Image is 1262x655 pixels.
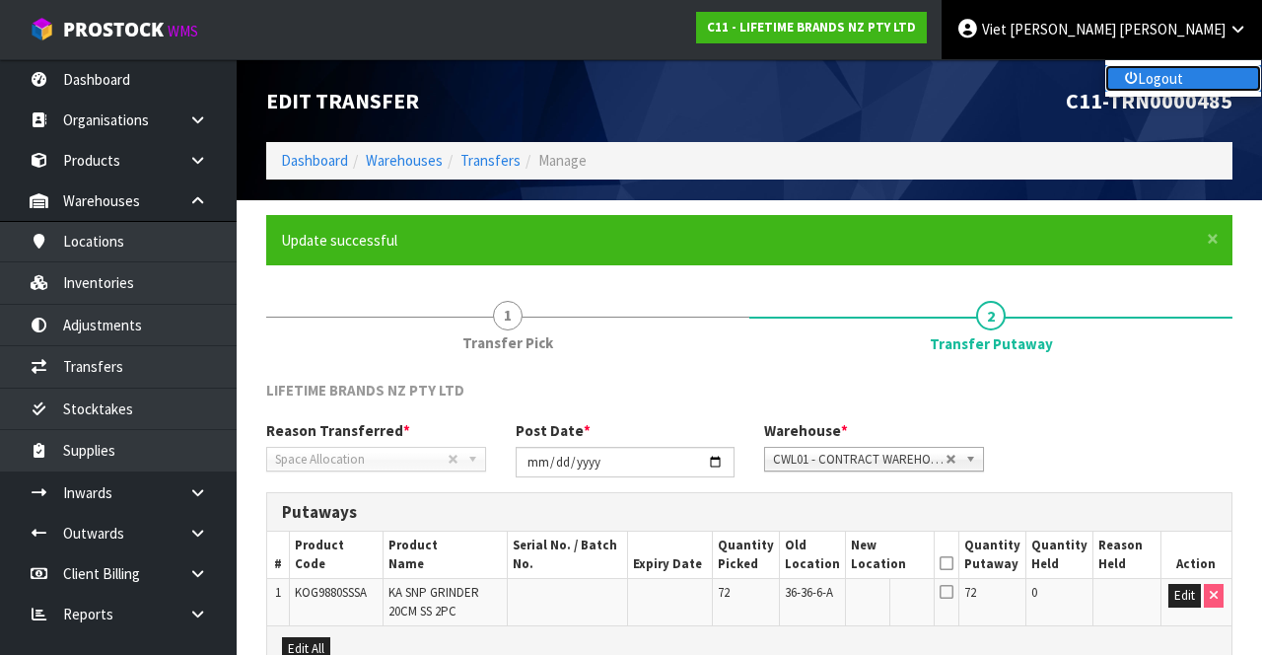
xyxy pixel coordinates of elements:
th: Quantity Putaway [958,532,1025,578]
span: Transfer Putaway [930,333,1053,354]
th: # [267,532,290,578]
th: Action [1160,532,1231,578]
strong: C11 - LIFETIME BRANDS NZ PTY LTD [707,19,916,36]
label: Warehouse [764,420,848,441]
span: Manage [538,151,587,170]
span: ProStock [63,17,164,42]
span: Edit Transfer [266,87,419,114]
span: Space Allocation [275,448,448,472]
label: Post Date [516,420,591,441]
label: Reason Transferred [266,420,410,441]
th: Old Location [779,532,845,578]
th: Reason Held [1092,532,1160,578]
span: C11-TRN0000485 [1066,87,1232,114]
span: KA SNP GRINDER 20CM SS 2PC [388,584,479,619]
input: Post Date [516,447,736,477]
th: Quantity Picked [712,532,779,578]
span: Viet [PERSON_NAME] [982,20,1116,38]
span: 0 [1031,584,1037,601]
span: Transfer Pick [462,332,553,353]
span: 1 [493,301,523,330]
span: CWL01 - CONTRACT WAREHOUSING [GEOGRAPHIC_DATA] [773,448,946,472]
a: C11 - LIFETIME BRANDS NZ PTY LTD [696,12,927,43]
th: Quantity Held [1025,532,1092,578]
th: New Location [845,532,934,578]
span: 2 [976,301,1006,330]
span: 72 [718,584,730,601]
h3: Putaways [282,503,1217,522]
button: Edit [1168,584,1201,608]
a: Dashboard [281,151,348,170]
span: Update successful [281,231,397,250]
span: LIFETIME BRANDS NZ PTY LTD [266,381,464,400]
span: KOG9880SSSA [295,584,367,601]
span: 72 [964,584,976,601]
span: 1 [275,584,281,601]
span: × [1207,225,1219,253]
a: Warehouses [366,151,443,170]
th: Product Code [290,532,383,578]
span: [PERSON_NAME] [1119,20,1226,38]
img: cube-alt.png [30,17,54,41]
a: Logout [1105,65,1261,92]
a: Transfers [460,151,521,170]
span: 36-36-6-A [785,584,833,601]
th: Expiry Date [627,532,712,578]
small: WMS [168,22,198,40]
th: Serial No. / Batch No. [507,532,627,578]
th: Product Name [383,532,507,578]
